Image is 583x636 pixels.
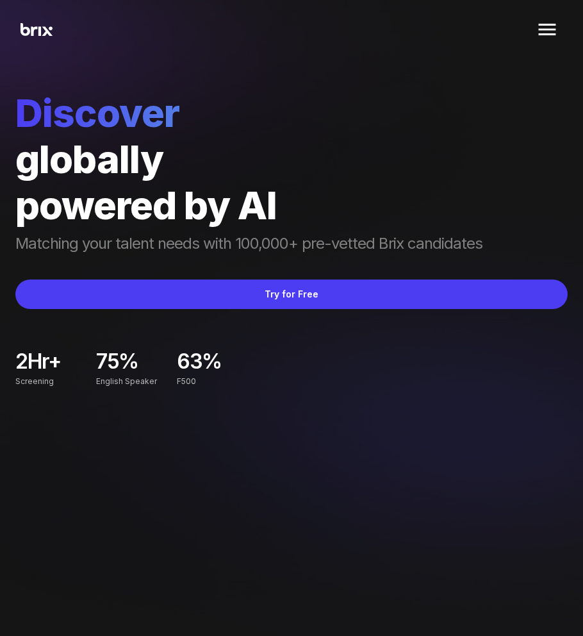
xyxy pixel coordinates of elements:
span: % [119,351,167,373]
span: 2 [15,350,28,372]
div: Screening duration [15,374,86,403]
span: Discover [15,90,568,136]
span: hr+ [28,351,86,373]
span: powered by AI [15,182,277,228]
span: 63 [177,350,202,372]
span: Matching your talent needs with 100,000+ pre-vetted Brix candidates [15,228,568,254]
button: Try for Free [15,280,568,309]
div: English Speaker [96,374,167,389]
span: % [202,351,247,373]
div: F500 [177,374,247,389]
span: 75 [96,350,119,372]
img: Brix Logo [21,23,53,37]
div: globally [15,136,568,182]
